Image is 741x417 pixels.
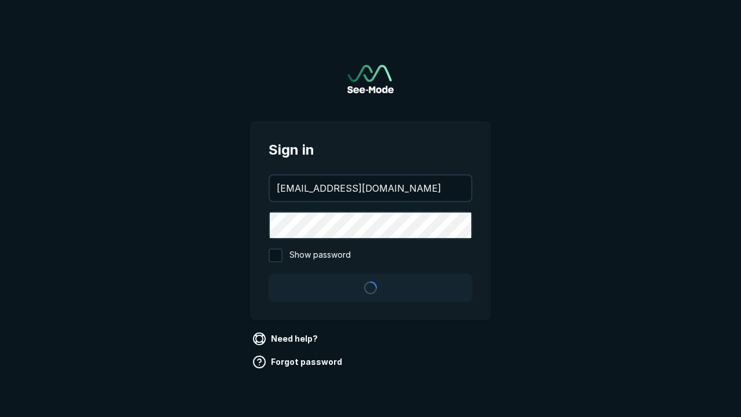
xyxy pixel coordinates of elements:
img: See-Mode Logo [347,65,394,93]
a: Forgot password [250,353,347,371]
a: Go to sign in [347,65,394,93]
span: Show password [289,248,351,262]
input: your@email.com [270,175,471,201]
span: Sign in [269,140,472,160]
a: Need help? [250,330,322,348]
